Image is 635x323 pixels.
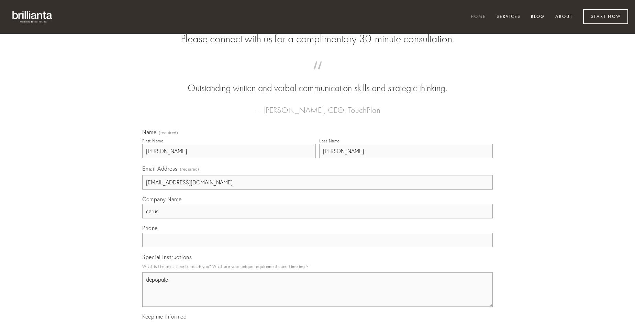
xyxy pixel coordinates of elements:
[142,313,187,320] span: Keep me informed
[159,131,178,135] span: (required)
[153,95,482,117] figcaption: — [PERSON_NAME], CEO, TouchPlan
[492,11,525,23] a: Services
[526,11,549,23] a: Blog
[142,165,178,172] span: Email Address
[142,32,493,45] h2: Please connect with us for a complimentary 30-minute consultation.
[180,164,199,174] span: (required)
[583,9,628,24] a: Start Now
[142,196,181,203] span: Company Name
[142,138,163,143] div: First Name
[142,254,192,260] span: Special Instructions
[142,272,493,307] textarea: depopulo
[319,138,340,143] div: Last Name
[7,7,58,27] img: brillianta - research, strategy, marketing
[153,68,482,95] blockquote: Outstanding written and verbal communication skills and strategic thinking.
[551,11,577,23] a: About
[142,262,493,271] p: What is the best time to reach you? What are your unique requirements and timelines?
[466,11,490,23] a: Home
[142,129,156,136] span: Name
[142,225,158,232] span: Phone
[153,68,482,82] span: “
